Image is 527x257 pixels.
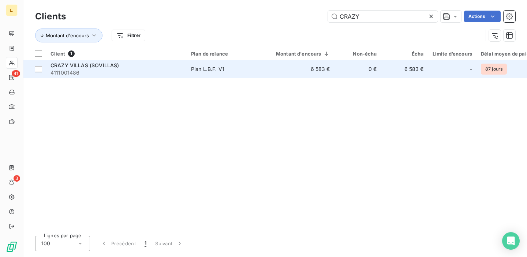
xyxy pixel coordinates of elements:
[263,60,334,78] td: 6 583 €
[112,30,145,41] button: Filtrer
[339,51,377,57] div: Non-échu
[334,60,381,78] td: 0 €
[12,70,20,77] span: 41
[68,50,75,57] span: 1
[35,29,102,42] button: Montant d'encours
[145,240,146,247] span: 1
[267,51,330,57] div: Montant d'encours
[46,33,89,38] span: Montant d'encours
[386,51,424,57] div: Échu
[433,51,472,57] div: Limite d’encours
[481,64,507,75] span: 87 jours
[14,175,20,182] span: 3
[6,4,18,16] div: L.
[41,240,50,247] span: 100
[502,232,520,250] div: Open Intercom Messenger
[328,11,438,22] input: Rechercher
[151,236,188,251] button: Suivant
[464,11,501,22] button: Actions
[191,51,258,57] div: Plan de relance
[6,241,18,253] img: Logo LeanPay
[381,60,428,78] td: 6 583 €
[470,65,472,73] span: -
[35,10,66,23] h3: Clients
[51,69,182,76] span: 4111001486
[96,236,140,251] button: Précédent
[191,65,224,73] div: Plan L.B.F. V1
[140,236,151,251] button: 1
[51,62,119,68] span: CRAZY VILLAS (SOVILLAS)
[51,51,65,57] span: Client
